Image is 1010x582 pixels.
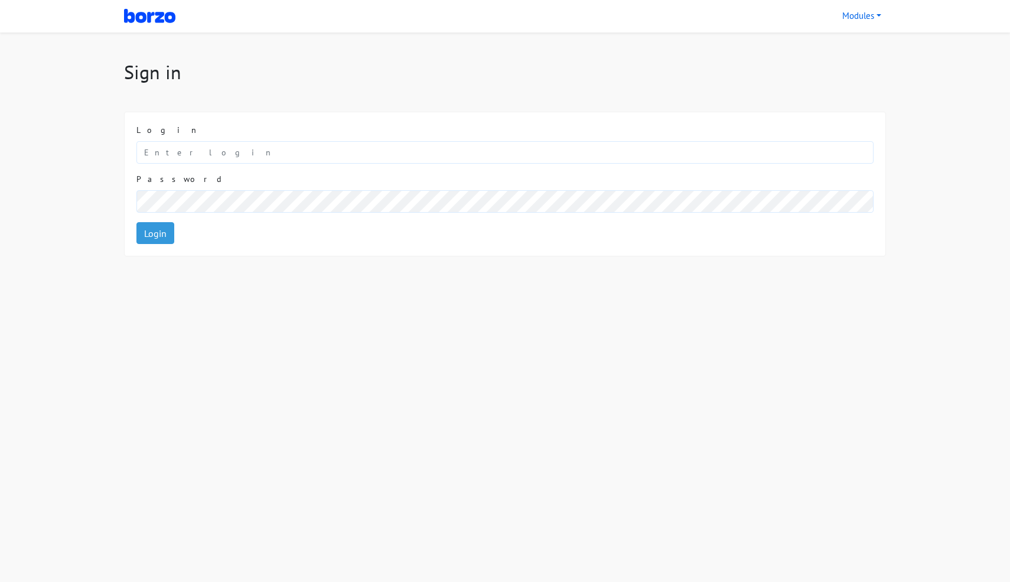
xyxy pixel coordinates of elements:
[136,173,223,186] label: Password
[136,222,174,245] a: Login
[124,61,886,83] h1: Sign in
[124,8,175,24] img: Borzo - Fast and flexible intra-city delivery for businesses and individuals
[136,141,874,164] input: Enter login
[136,124,203,136] label: Login
[838,5,886,28] a: Modules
